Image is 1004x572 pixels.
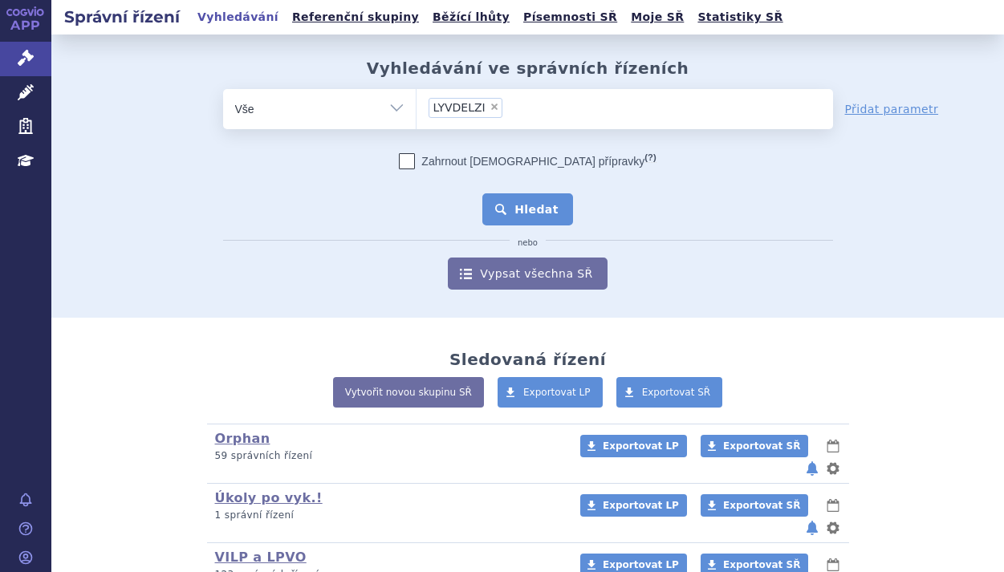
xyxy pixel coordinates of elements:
a: Vypsat všechna SŘ [448,258,607,290]
button: lhůty [825,436,841,456]
span: Exportovat SŘ [723,559,800,570]
input: LYVDELZI [507,97,516,117]
a: VILP a LPVO [215,550,307,565]
a: Běžící lhůty [428,6,514,28]
p: 1 správní řízení [215,509,559,522]
a: Exportovat SŘ [701,435,808,457]
a: Vyhledávání [193,6,283,28]
span: Exportovat SŘ [723,440,800,452]
a: Exportovat LP [580,494,687,517]
a: Referenční skupiny [287,6,424,28]
i: nebo [510,238,546,248]
abbr: (?) [644,152,656,163]
span: Exportovat SŘ [642,387,711,398]
a: Písemnosti SŘ [518,6,622,28]
a: Orphan [215,431,270,446]
span: Exportovat LP [603,440,679,452]
span: Exportovat LP [523,387,591,398]
a: Exportovat SŘ [701,494,808,517]
label: Zahrnout [DEMOGRAPHIC_DATA] přípravky [399,153,656,169]
p: 59 správních řízení [215,449,559,463]
span: Exportovat SŘ [723,500,800,511]
h2: Správní řízení [51,6,193,28]
span: Exportovat LP [603,500,679,511]
a: Přidat parametr [845,101,939,117]
button: notifikace [804,518,820,538]
span: LYVDELZI [433,102,486,113]
h2: Sledovaná řízení [449,350,606,369]
button: nastavení [825,518,841,538]
a: Statistiky SŘ [693,6,787,28]
a: Úkoly po vyk.! [215,490,323,505]
button: notifikace [804,459,820,478]
button: Hledat [482,193,573,225]
button: nastavení [825,459,841,478]
a: Moje SŘ [626,6,689,28]
a: Exportovat SŘ [616,377,723,408]
h2: Vyhledávání ve správních řízeních [367,59,689,78]
span: Exportovat LP [603,559,679,570]
a: Exportovat LP [498,377,603,408]
button: lhůty [825,496,841,515]
a: Exportovat LP [580,435,687,457]
span: × [490,102,499,112]
a: Vytvořit novou skupinu SŘ [333,377,484,408]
